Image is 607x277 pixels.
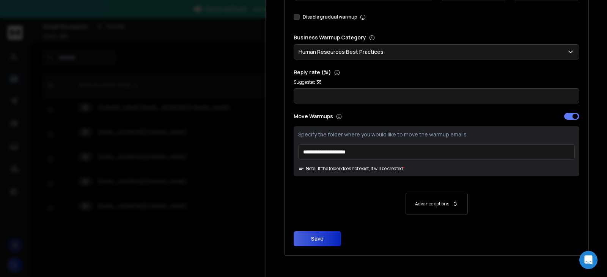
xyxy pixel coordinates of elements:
p: If the folder does not exist, it will be created [318,166,403,172]
p: Specify the folder where you would like to move the warmup emails. [298,131,575,138]
p: Move Warmups [294,113,434,120]
div: Open Intercom Messenger [579,251,598,269]
p: Reply rate (%) [294,69,579,76]
button: Save [294,231,341,246]
button: Advance options [301,193,572,214]
label: Disable gradual warmup [303,14,357,20]
span: Note: [298,166,316,172]
p: Suggested 35 [294,79,579,85]
p: Human Resources Best Practices [299,48,387,56]
p: Business Warmup Category [294,34,579,41]
p: Advance options [415,201,449,207]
